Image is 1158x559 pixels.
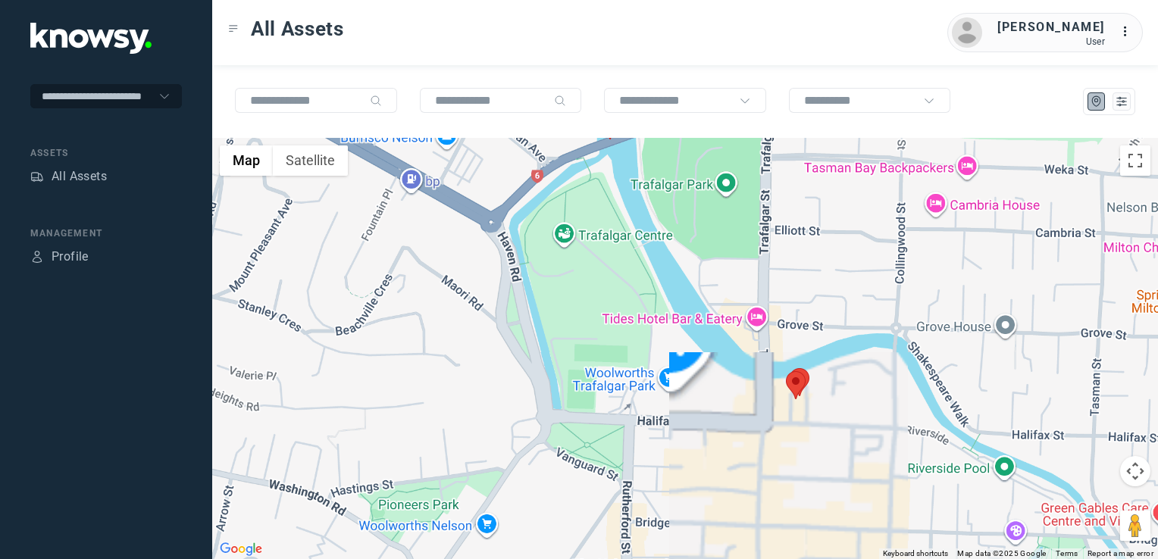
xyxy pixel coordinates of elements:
div: Management [30,226,182,240]
span: All Assets [251,15,344,42]
div: Map [1090,95,1103,108]
div: Search [370,95,382,107]
a: AssetsAll Assets [30,167,107,186]
a: ProfileProfile [30,248,89,266]
div: Toggle Menu [228,23,239,34]
a: Open this area in Google Maps (opens a new window) [216,539,266,559]
span: Map data ©2025 Google [957,549,1046,557]
div: User [997,36,1105,47]
div: Search [554,95,566,107]
button: Drag Pegman onto the map to open Street View [1120,511,1150,541]
tspan: ... [1121,26,1136,37]
div: Assets [30,170,44,183]
div: Profile [30,250,44,264]
button: Show street map [220,145,273,176]
button: Show satellite imagery [273,145,348,176]
a: Terms (opens in new tab) [1056,549,1078,557]
img: Application Logo [30,23,152,54]
button: Map camera controls [1120,456,1150,486]
div: : [1120,23,1138,41]
div: All Assets [52,167,107,186]
div: Profile [52,248,89,266]
button: Toggle fullscreen view [1120,145,1150,176]
div: Assets [30,146,182,160]
div: : [1120,23,1138,43]
img: Google [216,539,266,559]
div: [PERSON_NAME] [997,18,1105,36]
button: Keyboard shortcuts [883,548,948,559]
img: avatar.png [952,17,982,48]
a: Report a map error [1088,549,1153,557]
div: List [1115,95,1128,108]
